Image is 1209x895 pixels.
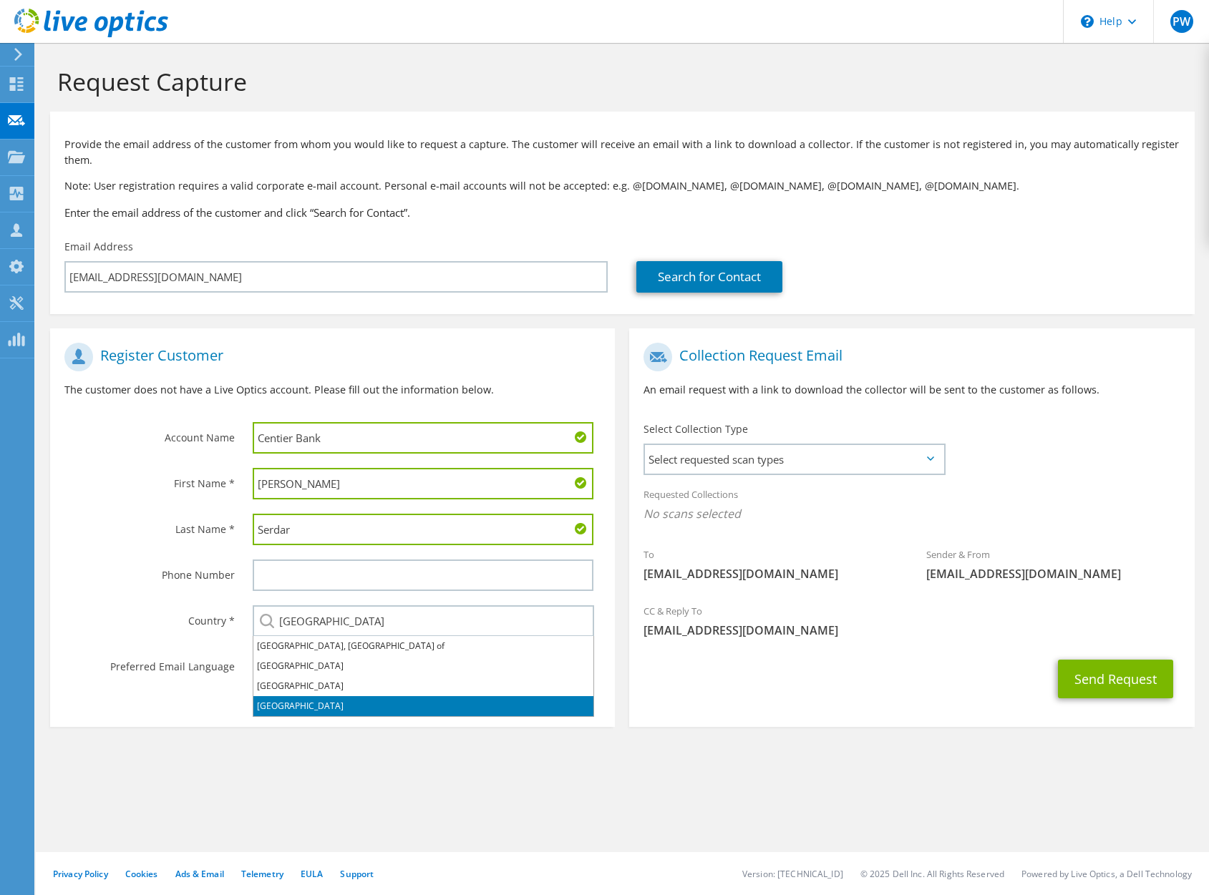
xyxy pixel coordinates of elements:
[636,261,782,293] a: Search for Contact
[340,868,374,880] a: Support
[1021,868,1192,880] li: Powered by Live Optics, a Dell Technology
[644,506,1180,522] span: No scans selected
[644,566,898,582] span: [EMAIL_ADDRESS][DOMAIN_NAME]
[1170,10,1193,33] span: PW
[64,382,601,398] p: The customer does not have a Live Optics account. Please fill out the information below.
[629,479,1194,532] div: Requested Collections
[57,67,1180,97] h1: Request Capture
[53,868,108,880] a: Privacy Policy
[64,240,133,254] label: Email Address
[860,868,1004,880] li: © 2025 Dell Inc. All Rights Reserved
[912,539,1195,589] div: Sender & From
[629,596,1194,645] div: CC & Reply To
[644,382,1180,398] p: An email request with a link to download the collector will be sent to the customer as follows.
[64,137,1180,168] p: Provide the email address of the customer from whom you would like to request a capture. The cust...
[64,468,235,491] label: First Name *
[241,868,283,880] a: Telemetry
[64,205,1180,220] h3: Enter the email address of the customer and click “Search for Contact”.
[253,656,593,676] li: [GEOGRAPHIC_DATA]
[926,566,1180,582] span: [EMAIL_ADDRESS][DOMAIN_NAME]
[1058,660,1173,698] button: Send Request
[64,651,235,674] label: Preferred Email Language
[64,178,1180,194] p: Note: User registration requires a valid corporate e-mail account. Personal e-mail accounts will ...
[644,422,748,436] label: Select Collection Type
[253,696,593,716] li: [GEOGRAPHIC_DATA]
[64,559,235,582] label: Phone Number
[64,605,235,628] label: Country *
[629,539,912,589] div: To
[644,343,1172,371] h1: Collection Request Email
[125,868,158,880] a: Cookies
[253,676,593,696] li: [GEOGRAPHIC_DATA]
[645,445,943,474] span: Select requested scan types
[64,343,593,371] h1: Register Customer
[64,422,235,445] label: Account Name
[742,868,843,880] li: Version: [TECHNICAL_ID]
[64,514,235,537] label: Last Name *
[1081,15,1094,28] svg: \n
[644,622,1180,638] span: [EMAIL_ADDRESS][DOMAIN_NAME]
[175,868,224,880] a: Ads & Email
[253,636,593,656] li: [GEOGRAPHIC_DATA], [GEOGRAPHIC_DATA] of
[301,868,323,880] a: EULA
